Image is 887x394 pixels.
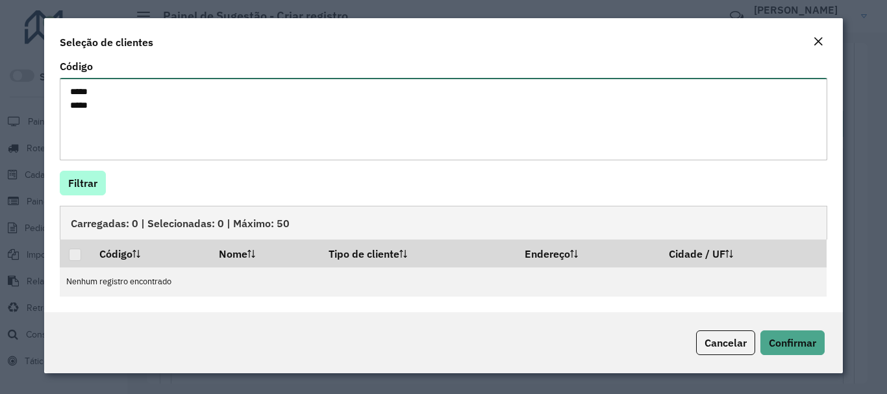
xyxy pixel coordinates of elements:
[210,240,319,267] th: Nome
[60,34,153,50] h4: Seleção de clientes
[769,336,816,349] span: Confirmar
[813,36,823,47] em: Fechar
[809,34,827,51] button: Close
[320,240,516,267] th: Tipo de cliente
[660,240,827,267] th: Cidade / UF
[60,267,827,297] td: Nenhum registro encontrado
[705,336,747,349] span: Cancelar
[60,58,93,74] label: Código
[91,240,210,267] th: Código
[516,240,660,267] th: Endereço
[60,171,106,195] button: Filtrar
[60,206,827,240] div: Carregadas: 0 | Selecionadas: 0 | Máximo: 50
[760,330,825,355] button: Confirmar
[696,330,755,355] button: Cancelar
